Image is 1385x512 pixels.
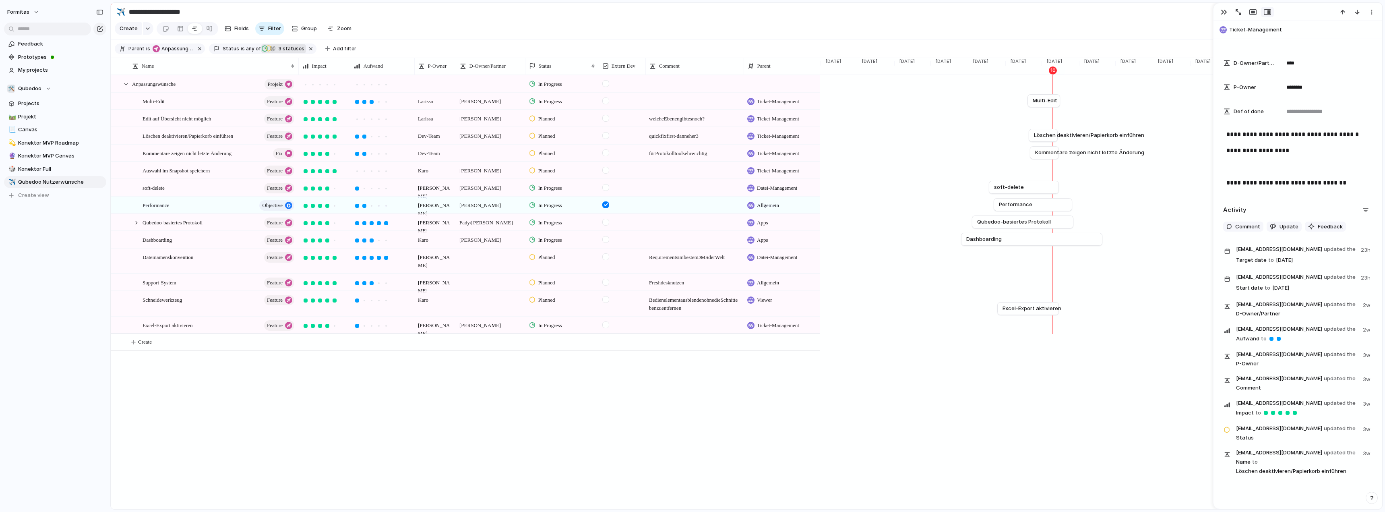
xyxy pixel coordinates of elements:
[143,320,193,330] span: Excel-Export aktivieren
[538,296,555,304] span: Planned
[120,25,138,33] span: Create
[1261,335,1267,343] span: to
[116,6,125,17] div: ✈️
[1042,58,1065,65] span: [DATE]
[1236,424,1358,442] span: Status
[646,145,743,158] span: für Protokolltool sehr wichtig
[7,165,15,173] button: 🎲
[1324,273,1356,281] span: updated the
[757,296,772,304] span: Viewer
[757,97,799,106] span: Ticket-Management
[8,178,14,187] div: ✈️
[264,131,294,141] button: Feature
[114,6,127,19] button: ✈️
[456,317,525,330] span: [PERSON_NAME]
[259,200,294,211] button: objective
[18,99,103,108] span: Projects
[538,201,562,209] span: In Progress
[415,162,455,175] span: Karo
[415,110,455,123] span: Larissa
[262,200,283,211] span: objective
[757,115,799,123] span: Ticket-Management
[1324,301,1356,309] span: updated the
[287,22,321,35] button: Group
[18,152,103,160] span: Konektor MVP Canvas
[267,182,283,194] span: Feature
[1270,283,1292,293] span: [DATE]
[1236,324,1358,343] span: Aufwand
[7,113,15,121] button: 🛤️
[1265,284,1270,292] span: to
[538,132,555,140] span: Planned
[143,295,182,304] span: Schneidewerkzeug
[18,126,103,134] span: Canvas
[895,58,917,65] span: [DATE]
[1324,425,1356,433] span: updated the
[143,131,233,140] span: Löschen deaktivieren/Papierkorb einführen
[245,45,260,52] span: any of
[1191,58,1213,65] span: [DATE]
[18,191,49,199] span: Create view
[255,22,284,35] button: Filter
[456,214,525,227] span: Fady/[PERSON_NAME]
[264,252,294,263] button: Feature
[4,163,106,175] a: 🎲Konektor Full
[1236,448,1358,475] span: Name Löschen deaktivieren/Papierkorb einführen
[1267,222,1302,232] button: Update
[241,45,245,52] span: is
[267,131,283,142] span: Feature
[1035,147,1054,159] a: Kommentare zeigen nicht letzte Änderung
[264,183,294,193] button: Feature
[977,218,1051,226] span: Qubedoo-basiertes Protokoll
[994,181,1054,193] a: soft-delete
[143,200,169,209] span: Performance
[4,150,106,162] a: 🔮Konektor MVP Canvas
[4,97,106,110] a: Projects
[267,96,283,107] span: Feature
[857,58,880,65] span: [DATE]
[161,45,193,52] span: Anpassungswünsche
[538,115,555,123] span: Planned
[1236,350,1358,368] span: P-Owner
[1235,223,1260,231] span: Comment
[1223,222,1263,232] button: Comment
[757,219,768,227] span: Apps
[267,217,283,228] span: Feature
[456,180,525,192] span: [PERSON_NAME]
[931,58,953,65] span: [DATE]
[18,113,103,121] span: Projekt
[757,279,779,287] span: Allgemein
[1324,325,1356,333] span: updated the
[1236,325,1322,333] span: [EMAIL_ADDRESS][DOMAIN_NAME]
[1363,424,1372,433] span: 3w
[1361,245,1372,254] span: 23h
[1363,324,1372,334] span: 2w
[966,235,1002,243] span: Dashboarding
[1274,255,1295,265] span: [DATE]
[1318,223,1343,231] span: Feedback
[415,145,455,158] span: Dev-Team
[320,43,361,54] button: Add filter
[267,234,283,246] span: Feature
[1223,205,1246,215] h2: Activity
[1324,375,1356,383] span: updated the
[7,178,15,186] button: ✈️
[8,125,14,135] div: 📃
[1236,245,1356,266] span: Target date
[1236,300,1358,318] span: D-Owner/Partner
[4,51,106,63] a: Prototypes
[538,97,562,106] span: In Progress
[324,22,355,35] button: Zoom
[143,166,210,175] span: Auswahl im Snapshot speichern
[143,278,176,287] span: Support-System
[18,40,103,48] span: Feedback
[538,321,562,330] span: In Progress
[1363,448,1372,458] span: 3w
[8,164,14,174] div: 🎲
[999,199,1067,211] a: Performance
[456,110,525,123] span: [PERSON_NAME]
[264,114,294,124] button: Feature
[1324,449,1356,457] span: updated the
[1236,399,1322,407] span: [EMAIL_ADDRESS][DOMAIN_NAME]
[276,45,304,52] span: statuses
